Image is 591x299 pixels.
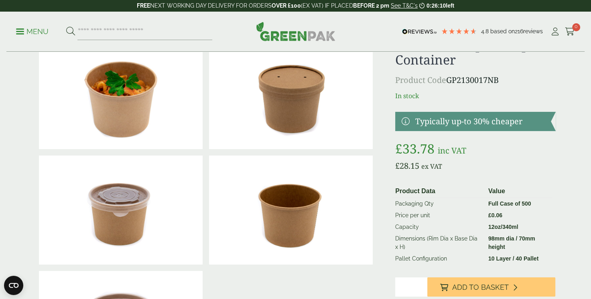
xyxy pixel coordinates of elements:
[392,253,485,265] td: Pallet Configuration
[441,28,477,35] div: 4.79 Stars
[395,160,400,171] span: £
[395,74,555,86] p: GP2130017NB
[256,22,335,41] img: GreenPak Supplies
[16,27,49,35] a: Menu
[392,221,485,233] td: Capacity
[488,235,535,250] strong: 98mm dia / 70mm height
[39,156,203,265] img: Kraft 12oz With Plastic Lid
[488,212,491,218] span: £
[16,27,49,36] p: Menu
[4,276,23,295] button: Open CMP widget
[209,156,373,265] img: Kraft 12oz
[395,140,402,157] span: £
[452,283,509,292] span: Add to Basket
[392,233,485,253] td: Dimensions (Rim Dia x Base Dia x H)
[523,28,543,34] span: reviews
[395,140,435,157] bdi: 33.78
[395,75,446,85] span: Product Code
[565,28,575,36] i: Cart
[391,2,418,9] a: See T&C's
[550,28,560,36] i: My Account
[481,28,490,34] span: 4.8
[272,2,301,9] strong: OVER £100
[427,277,555,297] button: Add to Basket
[490,28,515,34] span: Based on
[395,160,419,171] bdi: 28.15
[488,255,538,262] strong: 10 Layer / 40 Pallet
[446,2,454,9] span: left
[392,198,485,210] td: Packaging Qty
[39,40,203,149] img: Kraft 12oz With Pasta
[209,40,373,149] img: Kraft 12oz With Cardboard Lid
[395,91,555,101] p: In stock
[485,185,552,198] th: Value
[402,29,437,34] img: REVIEWS.io
[488,212,502,218] bdi: 0.06
[488,224,518,230] strong: 12oz/340ml
[353,2,389,9] strong: BEFORE 2 pm
[438,145,466,156] span: inc VAT
[395,37,555,68] h1: 12oz Kraft Paper Soup Container
[426,2,446,9] span: 0:26:10
[515,28,523,34] span: 216
[421,162,442,171] span: ex VAT
[488,200,531,207] strong: Full Case of 500
[572,23,580,31] span: 0
[392,185,485,198] th: Product Data
[392,210,485,221] td: Price per unit
[565,26,575,38] a: 0
[137,2,150,9] strong: FREE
